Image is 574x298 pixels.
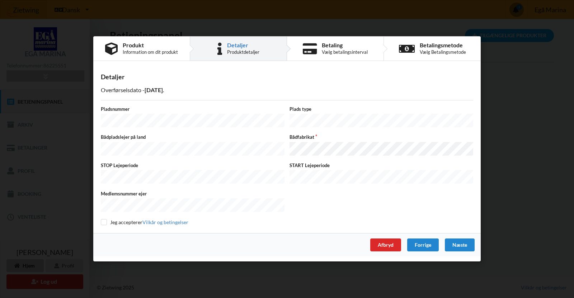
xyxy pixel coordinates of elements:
[290,162,473,169] label: START Lejeperiode
[370,239,401,252] div: Afbryd
[101,190,284,197] label: Medlemsnummer ejer
[145,86,163,93] b: [DATE]
[290,134,473,141] label: Bådfabrikat
[101,134,284,141] label: Bådpladslejer på land
[101,73,473,81] div: Detaljer
[322,49,368,55] div: Vælg betalingsinterval
[123,49,178,55] div: Information om dit produkt
[101,106,284,112] label: Pladsnummer
[445,239,475,252] div: Næste
[123,42,178,48] div: Produkt
[322,42,368,48] div: Betaling
[142,219,188,225] a: Vilkår og betingelser
[290,106,473,112] label: Plads type
[420,49,466,55] div: Vælg Betalingsmetode
[407,239,439,252] div: Forrige
[101,86,473,94] p: Overførselsdato - .
[227,42,259,48] div: Detaljer
[101,162,284,169] label: STOP Lejeperiode
[227,49,259,55] div: Produktdetaljer
[101,219,188,225] label: Jeg accepterer
[420,42,466,48] div: Betalingsmetode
